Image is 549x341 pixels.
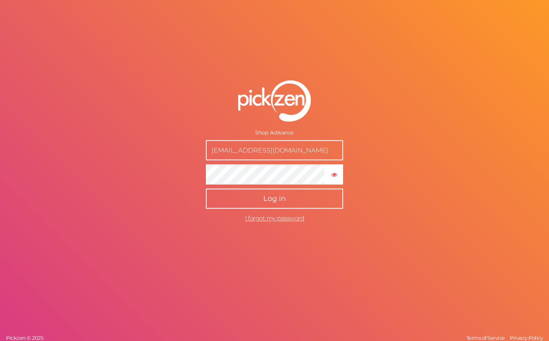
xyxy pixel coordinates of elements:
button: Log in [206,188,343,209]
span: Terms of Service [466,335,505,341]
span: Privacy Policy [510,335,543,341]
a: Privacy Policy [508,335,545,341]
a: I forgot my password [245,214,304,222]
a: Pickzen © 2025 [4,335,45,341]
a: Terms of Service [464,335,507,341]
input: E-mail [206,140,343,160]
img: pz-logo-white.png [238,80,311,121]
div: Shop: Activance [206,130,343,136]
span: Log in [263,194,286,203]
